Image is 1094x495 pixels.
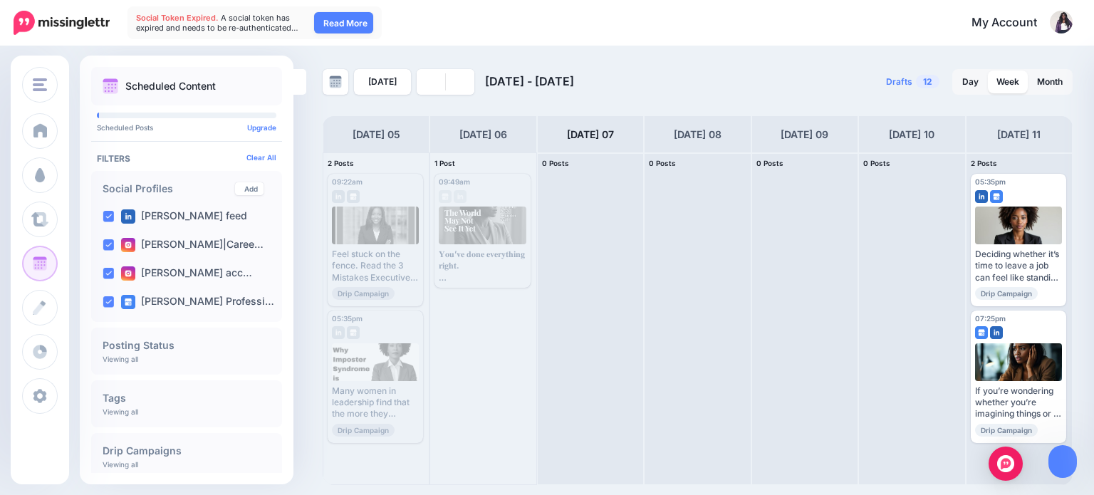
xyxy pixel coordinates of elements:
[332,424,395,437] span: Drip Campaign
[990,190,1003,203] img: google_business-square.png
[103,184,235,194] h4: Social Profiles
[439,190,452,203] img: google_business-grey-square.png
[329,75,342,88] img: calendar-grey-darker.png
[332,385,419,420] div: Many women in leadership find that the more they achieve, the stronger their imposter syndrome be...
[121,209,135,224] img: linkedin-square.png
[121,238,135,252] img: instagram-square.png
[485,74,574,88] span: [DATE] - [DATE]
[332,249,419,283] div: Feel stuck on the fence. Read the 3 Mistakes Executives Make During a Career Pivot 👉🏾 [URL] #Exec...
[103,393,271,403] h4: Tags
[354,69,411,95] a: [DATE]
[347,326,360,339] img: google_business-grey-square.png
[454,190,467,203] img: linkedin-grey-square.png
[877,69,948,95] a: Drafts12
[975,314,1006,323] span: 07:25pm
[975,177,1006,186] span: 05:35pm
[103,446,271,456] h4: Drip Campaigns
[434,159,455,167] span: 1 Post
[975,326,988,339] img: google_business-square.png
[121,238,264,252] label: [PERSON_NAME]|Caree…
[756,159,783,167] span: 0 Posts
[674,126,721,143] h4: [DATE] 08
[332,326,345,339] img: linkedin-grey-square.png
[459,126,507,143] h4: [DATE] 06
[121,209,247,224] label: [PERSON_NAME] feed
[328,159,354,167] span: 2 Posts
[971,159,997,167] span: 2 Posts
[975,190,988,203] img: linkedin-square.png
[649,159,676,167] span: 0 Posts
[863,159,890,167] span: 0 Posts
[121,295,135,309] img: google_business-square.png
[916,75,939,88] span: 12
[975,385,1062,420] div: If you’re wondering whether you’re imagining things or if your workplace is actively pushing you ...
[246,153,276,162] a: Clear All
[332,314,363,323] span: 05:35pm
[33,78,47,91] img: menu.png
[121,266,252,281] label: [PERSON_NAME] acc…
[121,266,135,281] img: instagram-square.png
[136,13,219,23] span: Social Token Expired.
[103,407,138,416] p: Viewing all
[989,447,1023,481] div: Open Intercom Messenger
[988,71,1028,93] a: Week
[136,13,298,33] span: A social token has expired and needs to be re-authenticated…
[957,6,1073,41] a: My Account
[103,355,138,363] p: Viewing all
[247,123,276,132] a: Upgrade
[975,249,1062,283] div: Deciding whether it’s time to leave a job can feel like standing at a crossroads, unsure which pa...
[103,460,138,469] p: Viewing all
[1028,71,1071,93] a: Month
[125,81,216,91] p: Scheduled Content
[332,177,363,186] span: 09:22am
[332,287,395,300] span: Drip Campaign
[439,177,470,186] span: 09:49am
[332,190,345,203] img: linkedin-grey-square.png
[347,190,360,203] img: google_business-grey-square.png
[439,249,526,283] div: 𝐘𝐨𝐮’𝐯𝐞 𝐝𝐨𝐧𝐞 𝐞𝐯𝐞𝐫𝐲𝐭𝐡𝐢𝐧𝐠 𝐫𝐢𝐠𝐡𝐭. The degrees. The promotions. The 𝑐𝑜𝑢𝑛𝑡𝑙𝑒𝑠𝑠 late nights proving your...
[997,126,1041,143] h4: [DATE] 11
[103,340,271,350] h4: Posting Status
[975,287,1038,300] span: Drip Campaign
[103,78,118,94] img: calendar.png
[97,124,276,131] p: Scheduled Posts
[975,424,1038,437] span: Drip Campaign
[353,126,400,143] h4: [DATE] 05
[567,126,614,143] h4: [DATE] 07
[990,326,1003,339] img: linkedin-square.png
[14,11,110,35] img: Missinglettr
[886,78,912,86] span: Drafts
[542,159,569,167] span: 0 Posts
[235,182,264,195] a: Add
[97,153,276,164] h4: Filters
[781,126,828,143] h4: [DATE] 09
[889,126,934,143] h4: [DATE] 10
[314,12,373,33] a: Read More
[121,295,274,309] label: [PERSON_NAME] Professi…
[954,71,987,93] a: Day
